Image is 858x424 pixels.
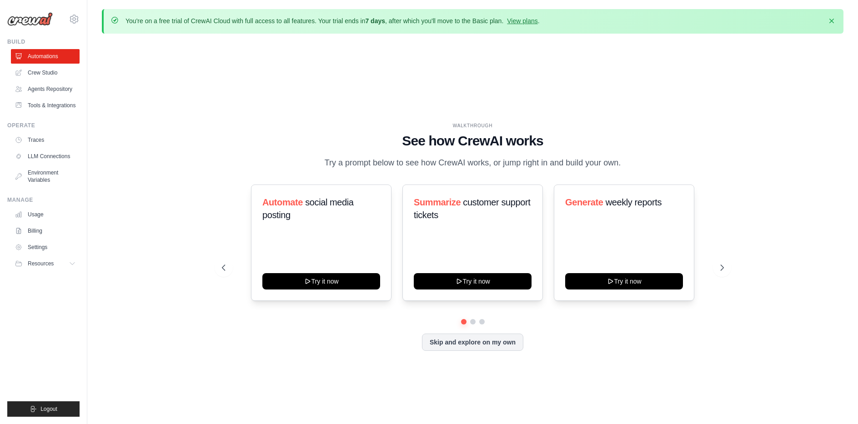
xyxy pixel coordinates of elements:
[414,197,461,207] span: Summarize
[414,197,530,220] span: customer support tickets
[11,133,80,147] a: Traces
[262,273,380,289] button: Try it now
[11,256,80,271] button: Resources
[11,207,80,222] a: Usage
[7,196,80,204] div: Manage
[262,197,354,220] span: social media posting
[28,260,54,267] span: Resources
[7,38,80,45] div: Build
[7,401,80,417] button: Logout
[262,197,303,207] span: Automate
[222,133,724,149] h1: See how CrewAI works
[11,49,80,64] a: Automations
[11,65,80,80] a: Crew Studio
[40,405,57,413] span: Logout
[7,12,53,26] img: Logo
[422,334,523,351] button: Skip and explore on my own
[11,240,80,254] a: Settings
[125,16,540,25] p: You're on a free trial of CrewAI Cloud with full access to all features. Your trial ends in , aft...
[11,149,80,164] a: LLM Connections
[606,197,662,207] span: weekly reports
[365,17,385,25] strong: 7 days
[320,156,626,170] p: Try a prompt below to see how CrewAI works, or jump right in and build your own.
[7,122,80,129] div: Operate
[11,224,80,238] a: Billing
[565,273,683,289] button: Try it now
[222,122,724,129] div: WALKTHROUGH
[813,380,858,424] iframe: Chat Widget
[507,17,537,25] a: View plans
[11,165,80,187] a: Environment Variables
[11,98,80,113] a: Tools & Integrations
[565,197,603,207] span: Generate
[414,273,532,289] button: Try it now
[11,82,80,96] a: Agents Repository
